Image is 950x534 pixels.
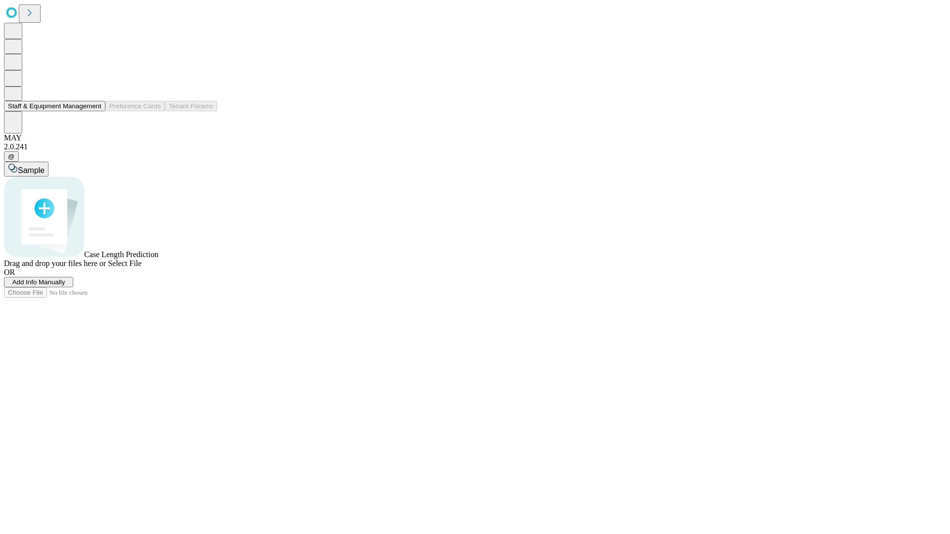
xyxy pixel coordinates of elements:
span: OR [4,268,15,276]
button: Staff & Equipment Management [4,101,105,111]
span: Add Info Manually [12,278,65,286]
span: Case Length Prediction [84,250,158,259]
span: Drag and drop your files here or [4,259,106,267]
span: Select File [108,259,142,267]
span: @ [8,153,15,160]
div: 2.0.241 [4,142,946,151]
span: Sample [18,166,45,175]
div: MAY [4,133,946,142]
button: Tenant Params [165,101,217,111]
button: Preference Cards [105,101,165,111]
button: Sample [4,162,48,177]
button: Add Info Manually [4,277,73,287]
button: @ [4,151,19,162]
